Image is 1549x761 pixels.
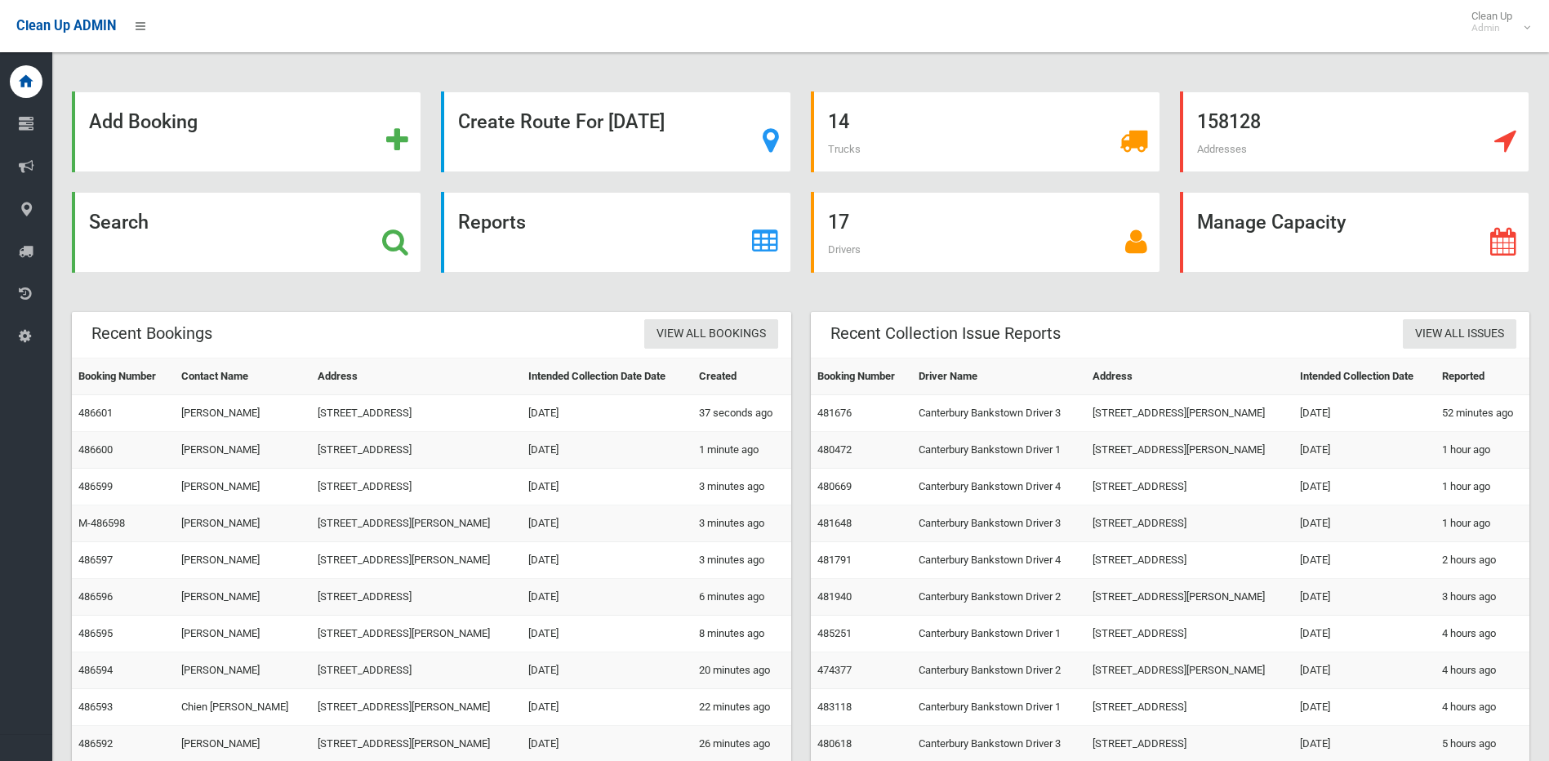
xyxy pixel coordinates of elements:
td: Chien [PERSON_NAME] [175,689,311,726]
td: [STREET_ADDRESS][PERSON_NAME] [1086,395,1293,432]
td: [DATE] [1293,652,1435,689]
a: 486597 [78,554,113,566]
th: Reported [1435,358,1529,395]
a: Add Booking [72,91,421,172]
td: [PERSON_NAME] [175,395,311,432]
th: Booking Number [811,358,912,395]
td: Canterbury Bankstown Driver 3 [912,395,1086,432]
td: [DATE] [1293,469,1435,505]
td: Canterbury Bankstown Driver 2 [912,579,1086,616]
span: Drivers [828,243,861,256]
a: 474377 [817,664,852,676]
a: 486599 [78,480,113,492]
a: 486600 [78,443,113,456]
a: 486594 [78,664,113,676]
th: Intended Collection Date [1293,358,1435,395]
td: [STREET_ADDRESS][PERSON_NAME] [1086,432,1293,469]
td: [DATE] [1293,542,1435,579]
td: [DATE] [1293,395,1435,432]
span: Trucks [828,143,861,155]
td: [PERSON_NAME] [175,432,311,469]
td: [PERSON_NAME] [175,616,311,652]
a: 17 Drivers [811,192,1160,273]
td: [DATE] [1293,432,1435,469]
td: 3 minutes ago [692,542,790,579]
a: 481676 [817,407,852,419]
a: 485251 [817,627,852,639]
td: [STREET_ADDRESS][PERSON_NAME] [311,616,522,652]
td: [DATE] [522,542,692,579]
td: 3 hours ago [1435,579,1529,616]
a: Search [72,192,421,273]
small: Admin [1471,22,1512,34]
a: 158128 Addresses [1180,91,1529,172]
td: [DATE] [522,505,692,542]
td: 1 minute ago [692,432,790,469]
a: Create Route For [DATE] [441,91,790,172]
td: [DATE] [1293,689,1435,726]
a: 480472 [817,443,852,456]
td: [STREET_ADDRESS] [311,395,522,432]
td: 4 hours ago [1435,616,1529,652]
td: 3 minutes ago [692,469,790,505]
th: Booking Number [72,358,175,395]
td: 20 minutes ago [692,652,790,689]
a: Reports [441,192,790,273]
a: 14 Trucks [811,91,1160,172]
strong: Search [89,211,149,234]
td: 1 hour ago [1435,505,1529,542]
a: 486592 [78,737,113,750]
th: Address [311,358,522,395]
td: [STREET_ADDRESS][PERSON_NAME] [311,689,522,726]
td: Canterbury Bankstown Driver 1 [912,616,1086,652]
td: [DATE] [522,469,692,505]
td: [STREET_ADDRESS][PERSON_NAME] [311,505,522,542]
strong: 14 [828,110,849,133]
td: 4 hours ago [1435,689,1529,726]
a: M-486598 [78,517,125,529]
td: [DATE] [522,432,692,469]
td: [DATE] [1293,505,1435,542]
td: [DATE] [1293,579,1435,616]
td: 8 minutes ago [692,616,790,652]
td: Canterbury Bankstown Driver 4 [912,469,1086,505]
td: Canterbury Bankstown Driver 1 [912,432,1086,469]
span: Clean Up [1463,10,1529,34]
td: 1 hour ago [1435,469,1529,505]
a: View All Issues [1403,319,1516,349]
td: [STREET_ADDRESS][PERSON_NAME] [1086,652,1293,689]
a: 486595 [78,627,113,639]
td: [PERSON_NAME] [175,469,311,505]
td: Canterbury Bankstown Driver 1 [912,689,1086,726]
a: 486593 [78,701,113,713]
a: 486601 [78,407,113,419]
td: [DATE] [522,689,692,726]
header: Recent Collection Issue Reports [811,318,1080,349]
strong: 158128 [1197,110,1261,133]
td: 1 hour ago [1435,432,1529,469]
td: Canterbury Bankstown Driver 4 [912,542,1086,579]
a: 481940 [817,590,852,603]
td: [PERSON_NAME] [175,542,311,579]
td: [STREET_ADDRESS] [311,652,522,689]
a: 486596 [78,590,113,603]
td: [DATE] [522,579,692,616]
header: Recent Bookings [72,318,232,349]
a: 480618 [817,737,852,750]
td: [STREET_ADDRESS] [1086,469,1293,505]
td: [STREET_ADDRESS][PERSON_NAME] [1086,579,1293,616]
td: 6 minutes ago [692,579,790,616]
th: Created [692,358,790,395]
span: Clean Up ADMIN [16,18,116,33]
a: 483118 [817,701,852,713]
strong: Reports [458,211,526,234]
a: 480669 [817,480,852,492]
a: 481648 [817,517,852,529]
td: [PERSON_NAME] [175,505,311,542]
td: [DATE] [1293,616,1435,652]
th: Intended Collection Date Date [522,358,692,395]
td: 22 minutes ago [692,689,790,726]
td: [DATE] [522,616,692,652]
a: View All Bookings [644,319,778,349]
td: 2 hours ago [1435,542,1529,579]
